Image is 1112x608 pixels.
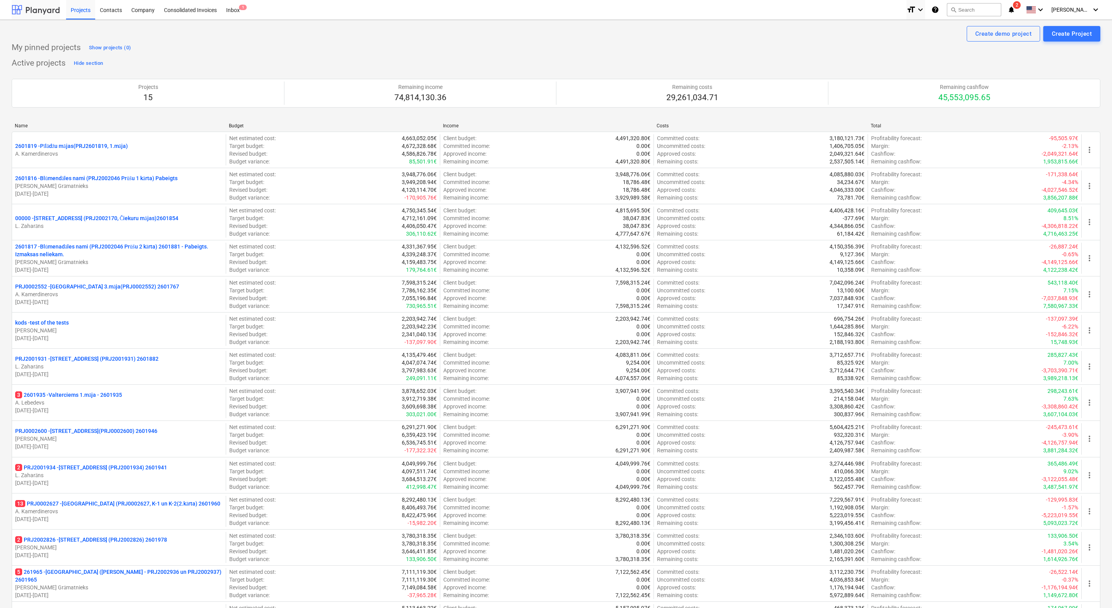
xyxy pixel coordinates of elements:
[615,170,650,178] p: 3,948,776.06€
[615,315,650,323] p: 2,203,942.74€
[615,266,650,274] p: 4,132,596.52€
[229,315,276,323] p: Net estimated cost :
[229,123,437,129] div: Budget
[657,158,698,165] p: Remaining costs :
[15,370,223,378] p: [DATE] - [DATE]
[1043,230,1078,238] p: 4,716,463.25€
[12,42,81,53] p: My pinned projects
[15,363,223,370] p: L. Zaharāns
[830,243,865,250] p: 4,150,356.39€
[871,315,922,323] p: Profitability forecast :
[938,92,990,103] p: 45,553,095.65
[443,287,490,294] p: Committed income :
[1046,315,1078,323] p: -137,097.39€
[443,279,476,287] p: Client budget :
[229,194,270,202] p: Budget variance :
[830,186,865,194] p: 4,046,333.00€
[967,26,1040,42] button: Create demo project
[1052,29,1092,39] div: Create Project
[1085,145,1094,155] span: more_vert
[406,230,437,238] p: 306,110.62€
[229,207,276,214] p: Net estimated cost :
[15,319,223,342] div: kods -test of the tests[PERSON_NAME][DATE]-[DATE]
[1042,294,1078,302] p: -7,037,848.93€
[834,315,865,323] p: 696,754.26€
[229,250,264,258] p: Target budget :
[15,507,223,515] p: A. Kamerdinerovs
[636,250,650,258] p: 0.00€
[74,59,103,68] div: Hide section
[138,83,158,91] p: Projects
[636,150,650,158] p: 0.00€
[15,464,22,471] span: 2
[931,5,939,14] i: Knowledge base
[443,330,486,338] p: Approved income :
[830,170,865,178] p: 4,085,880.03€
[15,243,223,258] p: 2601817 - Blūmenadāles nami (PRJ2002046 Prūšu 2 kārta) 2601881 - Pabeigts. Izmaksas neliekam.
[837,230,865,238] p: 61,184.42€
[950,7,957,13] span: search
[443,243,476,250] p: Client budget :
[15,258,223,266] p: [PERSON_NAME] Grāmatnieks
[1085,254,1094,263] span: more_vert
[443,142,490,150] p: Committed income :
[975,29,1032,39] div: Create demo project
[15,355,159,363] p: PRJ2001931 - [STREET_ADDRESS] (PRJ2001931) 2601882
[443,230,489,238] p: Remaining income :
[871,338,921,346] p: Remaining cashflow :
[89,43,131,52] div: Show projects (0)
[15,355,223,378] div: PRJ2001931 -[STREET_ADDRESS] (PRJ2001931) 2601882L. Zaharāns[DATE]-[DATE]
[402,150,437,158] p: 4,586,826.78€
[15,174,223,198] div: 2601816 -Blūmendāles nami (PRJ2002046 Prūšu 1 kārta) Pabeigts[PERSON_NAME] Grāmatnieks[DATE]-[DATE]
[138,92,158,103] p: 15
[15,298,223,306] p: [DATE] - [DATE]
[15,427,157,435] p: PRJ0002600 - [STREET_ADDRESS](PRJ0002600) 2601946
[229,158,270,165] p: Budget variance :
[402,279,437,287] p: 7,598,315.24€
[1085,434,1094,443] span: more_vert
[657,142,705,150] p: Uncommitted costs :
[1085,543,1094,552] span: more_vert
[1062,142,1078,150] p: -2.13%
[443,170,476,178] p: Client budget :
[840,250,865,258] p: 9,127.36€
[72,57,105,69] button: Hide section
[229,134,276,142] p: Net estimated cost :
[402,294,437,302] p: 7,055,196.84€
[229,351,276,359] p: Net estimated cost :
[871,222,895,230] p: Cashflow :
[830,294,865,302] p: 7,037,848.93€
[15,290,223,298] p: A. Kamerdinerovs
[871,207,922,214] p: Profitability forecast :
[443,158,489,165] p: Remaining income :
[871,150,895,158] p: Cashflow :
[871,243,922,250] p: Profitability forecast :
[1085,362,1094,371] span: more_vert
[15,584,223,591] p: [PERSON_NAME] Grāmatnieks
[830,279,865,287] p: 7,042,096.24€
[15,479,223,487] p: [DATE] - [DATE]
[657,323,705,330] p: Uncommitted costs :
[871,250,889,258] p: Margin :
[15,334,223,342] p: [DATE] - [DATE]
[443,134,476,142] p: Client budget :
[229,142,264,150] p: Target budget :
[443,338,489,346] p: Remaining income :
[666,92,718,103] p: 29,261,034.71
[657,250,705,258] p: Uncommitted costs :
[15,471,223,479] p: L. Zaharāns
[15,399,223,406] p: A. Lebedevs
[657,214,705,222] p: Uncommitted costs :
[15,214,178,222] p: 00000 - [STREET_ADDRESS] (PRJ2002170, Čiekuru mājas)2601854
[830,158,865,165] p: 2,537,505.14€
[402,250,437,258] p: 4,339,248.37€
[15,591,223,599] p: [DATE] - [DATE]
[443,207,476,214] p: Client budget :
[623,186,650,194] p: 18,786.48€
[1043,266,1078,274] p: 4,122,238.42€
[871,302,921,310] p: Remaining cashflow :
[443,250,490,258] p: Committed income :
[615,158,650,165] p: 4,491,320.80€
[402,142,437,150] p: 4,672,328.68€
[1063,214,1078,222] p: 8.51%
